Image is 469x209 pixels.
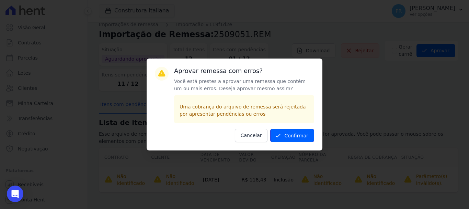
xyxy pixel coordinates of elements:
[174,67,314,75] h3: Aprovar remessa com erros?
[235,129,268,142] button: Cancelar
[7,186,23,202] div: Open Intercom Messenger
[174,78,314,92] p: Você está prestes a aprovar uma remessa que contém um ou mais erros. Deseja aprovar mesmo assim?
[180,103,309,118] p: Uma cobrança do arquivo de remessa será rejeitada por apresentar pendências ou erros
[270,129,314,142] button: Confirmar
